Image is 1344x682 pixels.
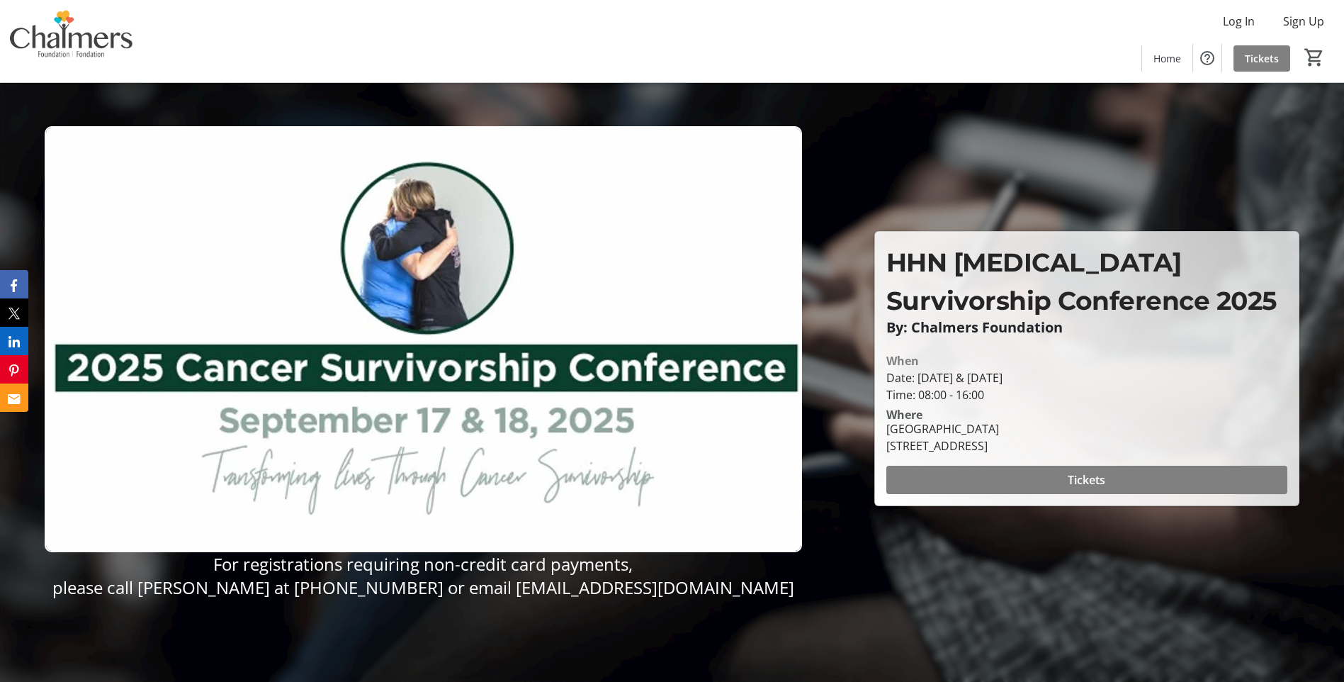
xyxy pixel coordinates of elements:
[886,369,1287,403] div: Date: [DATE] & [DATE] Time: 08:00 - 16:00
[52,576,794,599] span: please call [PERSON_NAME] at [PHONE_NUMBER] or email [EMAIL_ADDRESS][DOMAIN_NAME]
[1233,45,1290,72] a: Tickets
[1301,45,1327,70] button: Cart
[1245,51,1279,66] span: Tickets
[886,352,919,369] div: When
[1153,51,1181,66] span: Home
[886,320,1287,335] p: By: Chalmers Foundation
[886,466,1287,494] button: Tickets
[886,420,999,437] div: [GEOGRAPHIC_DATA]
[886,409,922,420] div: Where
[1223,13,1255,30] span: Log In
[1193,44,1221,72] button: Help
[1068,471,1105,488] span: Tickets
[1272,10,1335,33] button: Sign Up
[1212,10,1266,33] button: Log In
[213,552,633,576] span: For registrations requiring non-credit card payments,
[9,6,135,77] img: Chalmers Foundation's Logo
[1142,45,1192,72] a: Home
[45,126,802,552] img: Campaign CTA Media Photo
[1283,13,1324,30] span: Sign Up
[886,247,1277,316] span: HHN [MEDICAL_DATA] Survivorship Conference 2025
[886,437,999,454] div: [STREET_ADDRESS]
